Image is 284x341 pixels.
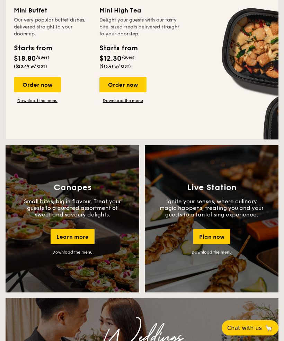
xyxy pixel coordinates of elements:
[187,183,237,193] h3: Live Station
[14,64,47,69] span: ($20.49 w/ GST)
[99,64,131,69] span: ($13.41 w/ GST)
[14,43,50,53] div: Starts from
[54,183,91,193] h3: Canapes
[36,55,49,60] span: /guest
[99,6,180,15] div: Mini High Tea
[99,77,147,92] div: Order now
[14,6,91,15] div: Mini Buffet
[52,250,92,255] a: Download the menu
[14,17,91,37] div: Our very popular buffet dishes, delivered straight to your doorstep.
[193,229,230,244] div: Plan now
[51,229,95,244] div: Learn more
[99,54,122,63] span: $12.30
[222,320,278,335] button: Chat with us🦙
[227,325,262,331] span: Chat with us
[20,198,124,218] p: Small bites, big in flavour. Treat your guests to a curated assortment of sweet and savoury delig...
[99,98,147,103] a: Download the menu
[14,54,36,63] span: $18.80
[14,77,61,92] div: Order now
[192,250,232,255] a: Download the menu
[122,55,135,60] span: /guest
[99,17,180,37] div: Delight your guests with our tasty bite-sized treats delivered straight to your doorstep.
[14,98,61,103] a: Download the menu
[99,43,137,53] div: Starts from
[160,198,264,218] p: Ignite your senses, where culinary magic happens, treating you and your guests to a tantalising e...
[265,324,273,332] span: 🦙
